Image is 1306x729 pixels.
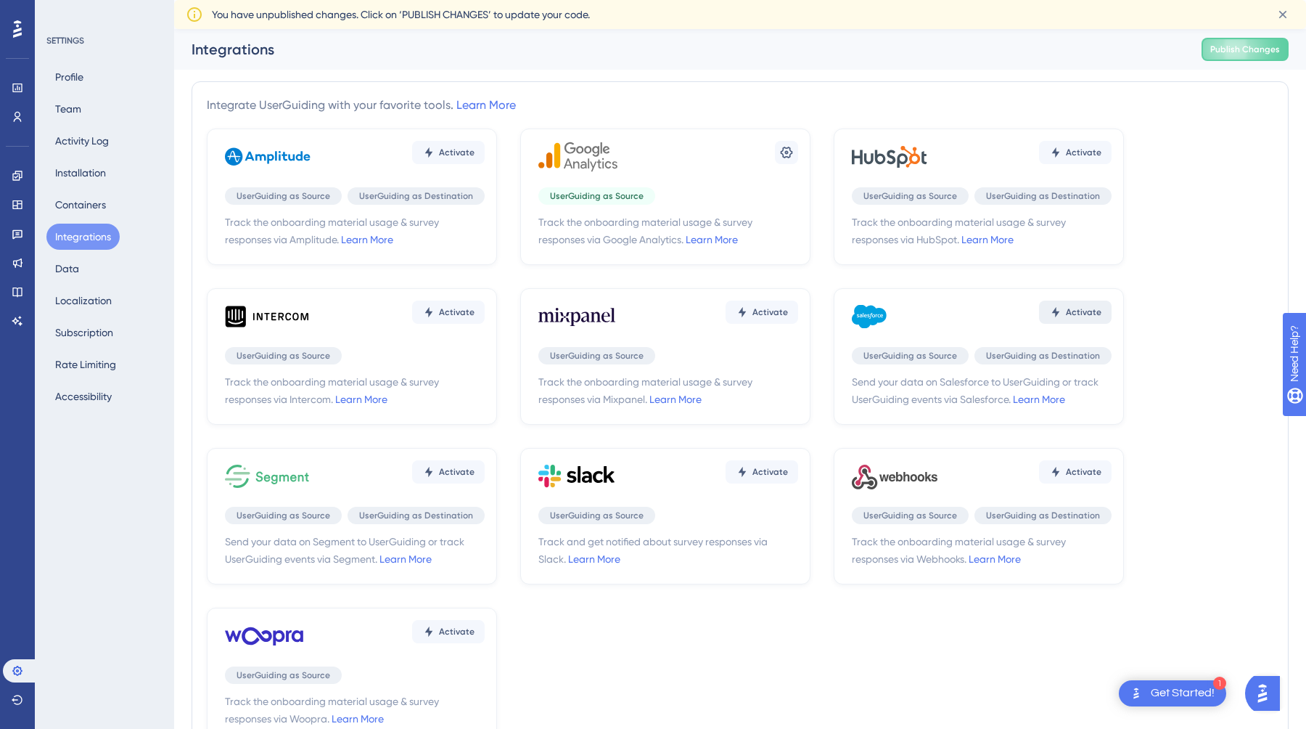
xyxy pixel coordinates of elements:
[969,553,1021,565] a: Learn More
[237,669,330,681] span: UserGuiding as Source
[986,350,1100,362] span: UserGuiding as Destination
[456,98,516,112] a: Learn More
[46,160,115,186] button: Installation
[1128,685,1145,702] img: launcher-image-alternative-text
[726,460,798,484] button: Activate
[207,97,516,114] div: Integrate UserGuiding with your favorite tools.
[379,553,432,565] a: Learn More
[1245,672,1289,715] iframe: UserGuiding AI Assistant Launcher
[1066,466,1101,478] span: Activate
[34,4,91,21] span: Need Help?
[568,553,620,565] a: Learn More
[46,128,118,154] button: Activity Log
[237,350,330,362] span: UserGuiding as Source
[550,190,644,202] span: UserGuiding as Source
[986,510,1100,521] span: UserGuiding as Destination
[237,510,330,521] span: UserGuiding as Source
[1202,38,1289,61] button: Publish Changes
[852,373,1112,408] span: Send your data on Salesforce to UserGuiding or track UserGuiding events via Salesforce.
[341,234,393,245] a: Learn More
[752,466,788,478] span: Activate
[1151,685,1215,701] div: Get Started!
[359,190,473,202] span: UserGuiding as Destination
[852,533,1112,568] span: Track the onboarding material usage & survey responses via Webhooks.
[225,213,485,248] span: Track the onboarding material usage & survey responses via Amplitude.
[335,394,387,405] a: Learn More
[46,192,115,218] button: Containers
[46,64,92,90] button: Profile
[439,306,475,318] span: Activate
[237,190,330,202] span: UserGuiding as Source
[46,351,125,378] button: Rate Limiting
[1210,44,1280,55] span: Publish Changes
[1039,141,1112,164] button: Activate
[439,147,475,158] span: Activate
[412,141,485,164] button: Activate
[46,96,90,122] button: Team
[550,510,644,521] span: UserGuiding as Source
[649,394,702,405] a: Learn More
[1066,306,1101,318] span: Activate
[961,234,1014,245] a: Learn More
[332,713,384,725] a: Learn More
[1039,301,1112,324] button: Activate
[550,350,644,362] span: UserGuiding as Source
[538,533,798,568] span: Track and get notified about survey responses via Slack.
[1213,677,1226,690] div: 1
[212,6,590,23] span: You have unpublished changes. Click on ‘PUBLISH CHANGES’ to update your code.
[359,510,473,521] span: UserGuiding as Destination
[46,256,88,282] button: Data
[863,190,957,202] span: UserGuiding as Source
[752,306,788,318] span: Activate
[986,190,1100,202] span: UserGuiding as Destination
[412,301,485,324] button: Activate
[1013,394,1065,405] a: Learn More
[412,460,485,484] button: Activate
[686,234,738,245] a: Learn More
[1066,147,1101,158] span: Activate
[439,626,475,638] span: Activate
[46,35,164,46] div: SETTINGS
[412,620,485,643] button: Activate
[225,373,485,408] span: Track the onboarding material usage & survey responses via Intercom.
[538,373,798,408] span: Track the onboarding material usage & survey responses via Mixpanel.
[538,213,798,248] span: Track the onboarding material usage & survey responses via Google Analytics.
[863,510,957,521] span: UserGuiding as Source
[225,533,485,568] span: Send your data on Segment to UserGuiding or track UserGuiding events via Segment.
[726,301,798,324] button: Activate
[863,350,957,362] span: UserGuiding as Source
[225,693,485,728] span: Track the onboarding material usage & survey responses via Woopra.
[1039,460,1112,484] button: Activate
[852,213,1112,248] span: Track the onboarding material usage & survey responses via HubSpot.
[439,466,475,478] span: Activate
[46,383,120,410] button: Accessibility
[192,39,1165,60] div: Integrations
[1119,680,1226,706] div: Open Get Started! checklist, remaining modules: 1
[46,319,122,346] button: Subscription
[46,224,120,250] button: Integrations
[46,288,120,314] button: Localization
